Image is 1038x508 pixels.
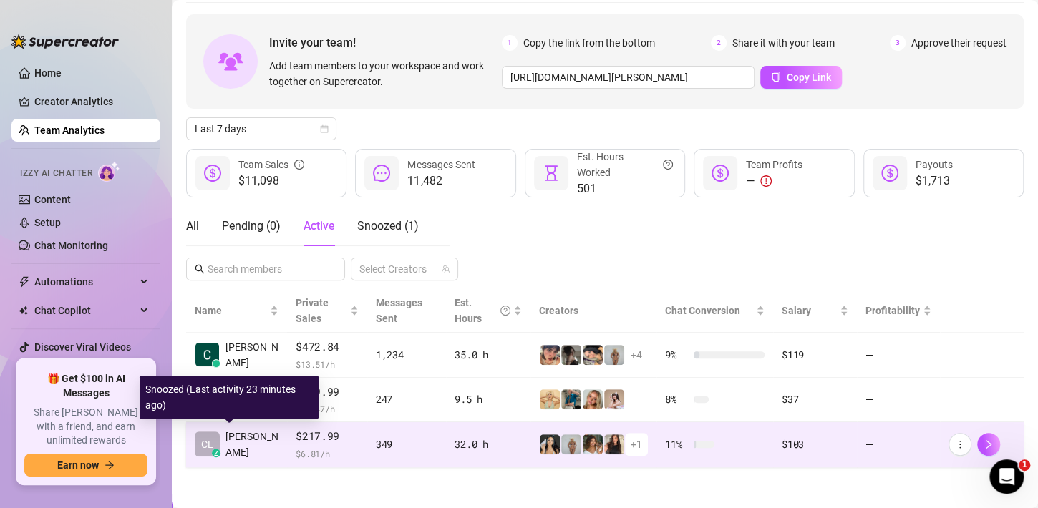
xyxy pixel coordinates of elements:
div: 35.0 h [455,347,522,363]
td: — [857,378,940,423]
div: 247 [376,391,438,407]
span: $ 13.51 /h [296,357,359,371]
span: 11,482 [407,172,475,190]
img: daiisyjane [561,345,581,365]
span: more [955,439,965,449]
span: Invite your team! [269,34,502,52]
a: Team Analytics [34,124,105,136]
div: 9.5 h [455,391,522,407]
span: [PERSON_NAME] [225,339,278,371]
a: Home [34,67,62,79]
span: dollar-circle [204,165,221,182]
span: 3 [890,35,906,51]
span: message [373,165,390,182]
div: 349 [376,436,438,452]
span: + 4 [631,347,642,363]
span: Team Profits [746,159,802,170]
div: 32.0 h [455,436,522,452]
iframe: Intercom live chat [989,459,1024,494]
span: Messages Sent [407,159,475,170]
span: 🎁 Get $100 in AI Messages [24,372,147,400]
a: Chat Monitoring [34,240,108,251]
div: All [186,218,199,235]
span: Add team members to your workspace and work together on Supercreator. [269,58,496,89]
span: Name [195,303,267,318]
a: Creator Analytics [34,90,149,113]
span: search [195,264,205,274]
button: Copy Link [760,66,842,89]
div: $119 [782,347,848,363]
span: right [984,439,994,449]
span: $ 6.81 /h [296,446,359,461]
img: Eavnc [561,389,581,409]
span: 9 % [665,347,688,363]
span: Chat Copilot [34,299,136,322]
img: Cara [583,389,603,409]
a: Content [34,194,71,205]
div: Est. Hours Worked [577,149,673,180]
img: Actually.Maria [540,389,560,409]
div: Snoozed (Last activity 23 minutes ago) [140,376,319,419]
td: — [857,422,940,467]
span: dollar-circle [881,165,898,182]
span: $472.84 [296,338,359,356]
span: exclamation-circle [760,175,772,187]
span: $1,713 [916,172,953,190]
span: 11 % [665,436,688,452]
span: Snoozed ( 1 ) [357,219,419,233]
img: i_want_candy [583,434,603,454]
div: Pending ( 0 ) [222,218,281,235]
span: [PERSON_NAME] [225,429,278,460]
th: Creators [530,289,656,333]
span: copy [771,72,781,82]
img: anaxmei [604,389,624,409]
span: Salary [782,305,811,316]
img: badbree-shoe_lab [540,434,560,454]
div: $37 [782,391,848,407]
div: 1,234 [376,347,438,363]
td: — [857,333,940,378]
div: Est. Hours [455,295,510,326]
span: Automations [34,270,136,293]
span: Messages Sent [376,297,422,324]
img: bonnierides [540,345,560,365]
span: Approve their request [911,35,1007,51]
span: 501 [577,180,673,197]
img: Harley [583,345,603,365]
img: Chat Copilot [19,306,28,316]
a: Discover Viral Videos [34,341,131,353]
img: diandradelgado [604,434,624,454]
span: Copy the link from the bottom [523,35,655,51]
img: Cecil Capuchino [195,343,219,366]
span: $279.99 [296,384,359,401]
span: Payouts [916,159,953,170]
span: info-circle [294,157,304,172]
span: Active [304,219,334,233]
input: Search members [208,261,325,277]
span: $217.99 [296,428,359,445]
div: Team Sales [238,157,304,172]
span: Copy Link [787,72,831,83]
span: 2 [711,35,727,51]
span: CE [201,436,213,452]
a: Setup [34,217,61,228]
span: hourglass [543,165,560,182]
span: $11,098 [238,172,304,190]
span: Share [PERSON_NAME] with a friend, and earn unlimited rewards [24,406,147,448]
span: Private Sales [296,297,329,324]
button: Earn nowarrow-right [24,454,147,477]
span: calendar [320,124,329,133]
div: z [212,449,220,457]
span: 1 [1019,459,1030,471]
span: question-circle [663,149,673,180]
span: Chat Conversion [665,305,740,316]
span: 8 % [665,391,688,407]
span: arrow-right [105,460,115,470]
span: Profitability [865,305,920,316]
span: Last 7 days [195,118,328,140]
div: — [746,172,802,190]
span: $ 29.47 /h [296,401,359,416]
th: Name [186,289,287,333]
div: $103 [782,436,848,452]
span: thunderbolt [19,276,30,288]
